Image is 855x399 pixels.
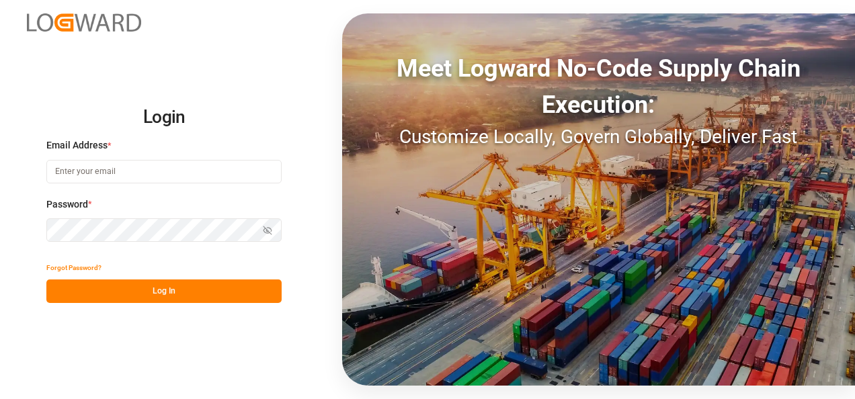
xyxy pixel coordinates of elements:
button: Forgot Password? [46,256,101,279]
div: Customize Locally, Govern Globally, Deliver Fast [342,123,855,151]
div: Meet Logward No-Code Supply Chain Execution: [342,50,855,123]
h2: Login [46,96,282,139]
span: Password [46,197,88,212]
span: Email Address [46,138,108,152]
input: Enter your email [46,160,282,183]
button: Log In [46,279,282,303]
img: Logward_new_orange.png [27,13,141,32]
